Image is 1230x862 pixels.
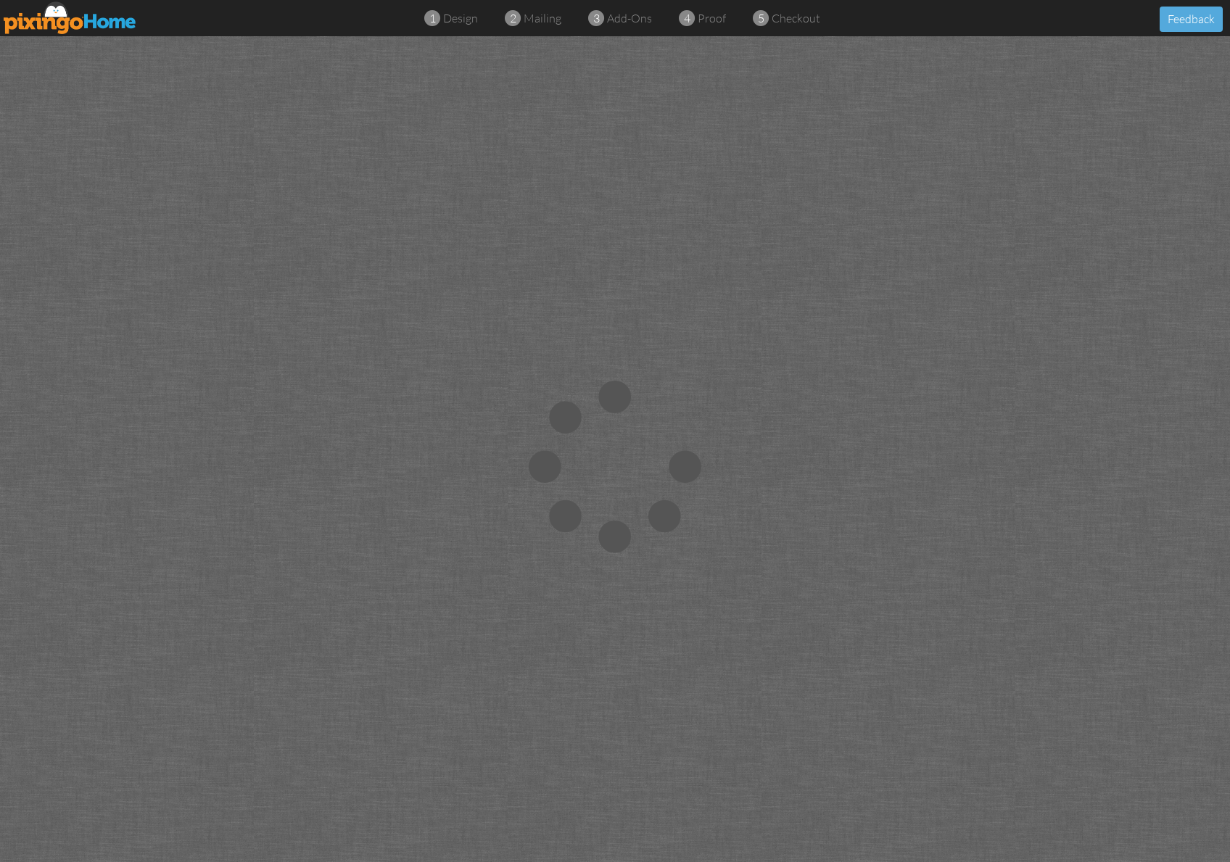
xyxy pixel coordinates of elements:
span: design [443,11,478,25]
button: Feedback [1160,7,1223,32]
span: proof [698,11,726,25]
span: 1 [429,10,436,27]
span: 3 [593,10,600,27]
span: mailing [524,11,561,25]
span: checkout [772,11,820,25]
span: 4 [684,10,690,27]
img: pixingo logo [4,1,137,34]
span: 5 [758,10,764,27]
span: add-ons [607,11,652,25]
span: 2 [510,10,516,27]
